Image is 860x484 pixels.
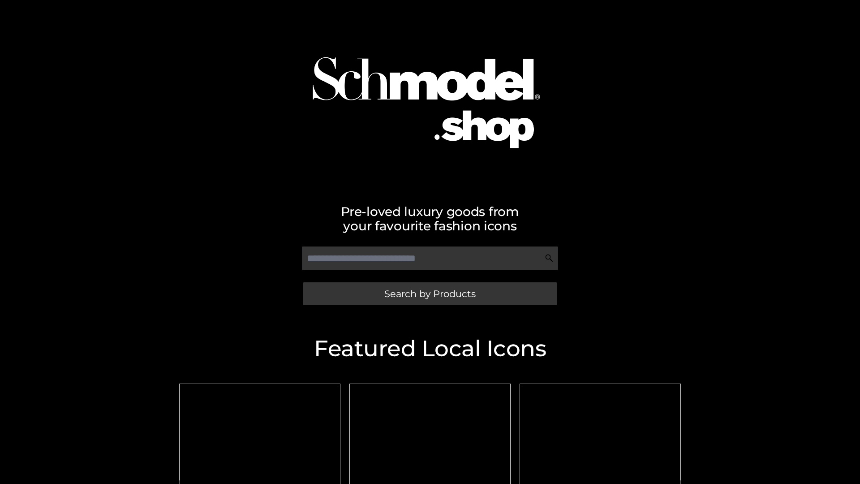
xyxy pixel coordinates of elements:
img: Search Icon [545,254,554,263]
h2: Featured Local Icons​ [175,337,685,360]
a: Search by Products [303,282,557,305]
h2: Pre-loved luxury goods from your favourite fashion icons [175,204,685,233]
span: Search by Products [384,289,476,298]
